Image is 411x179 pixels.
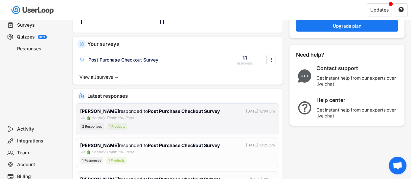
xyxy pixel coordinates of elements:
[107,123,127,130] div: 1 Products
[79,16,82,26] h3: 1
[88,57,158,63] div: Post Purchase Checkout Survey
[10,3,56,17] img: userloop-logo-01.svg
[237,62,253,65] div: RESPONSES
[296,51,342,58] div: Need help?
[86,116,90,120] img: 1156660_ecommerce_logo_shopify_icon%20%281%29.png
[17,126,60,132] div: Activity
[80,142,119,148] strong: [PERSON_NAME]
[148,108,220,114] strong: Post Purchase Checkout Survey
[92,149,134,155] div: Shopify Thank You Page
[270,56,272,63] text: 
[399,7,404,13] text: 
[79,93,84,98] img: IncomingMajor.svg
[398,7,404,13] button: 
[80,108,119,114] strong: [PERSON_NAME]
[80,123,104,130] div: 2 Responses
[86,150,90,154] img: 1156660_ecommerce_logo_shopify_icon%20%281%29.png
[158,16,165,26] h3: 11
[148,142,220,148] strong: Post Purchase Checkout Survey
[92,115,134,121] div: Shopify Thank You Page
[80,142,221,149] div: responded to
[296,69,313,83] img: ChatMajor.svg
[76,73,122,81] button: View all surveys →
[370,8,389,12] div: Updates
[316,107,399,119] div: Get instant help from our experts over live chat
[316,75,399,87] div: Get instant help from our experts over live chat
[17,138,60,144] div: Integrations
[268,55,274,65] button: 
[296,20,398,32] button: Upgrade plan
[17,162,60,168] div: Account
[106,157,126,164] div: 1 Products
[17,34,35,40] div: Quizzes
[316,65,399,72] div: Contact support
[17,150,60,156] div: Team
[17,46,60,52] div: Responses
[17,22,60,28] div: Surveys
[87,93,278,98] div: Latest responses
[246,109,275,114] div: [DATE] 12:04 pm
[246,142,275,148] div: [DATE] 10:29 pm
[296,101,313,115] img: QuestionMarkInverseMajor.svg
[87,41,278,46] div: Your surveys
[80,115,85,121] div: via
[80,149,85,155] div: via
[39,36,45,38] div: BETA
[80,157,103,164] div: 1 Responses
[80,108,221,115] div: responded to
[316,97,399,104] div: Help center
[389,157,406,174] div: Open chat
[242,54,247,61] div: 11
